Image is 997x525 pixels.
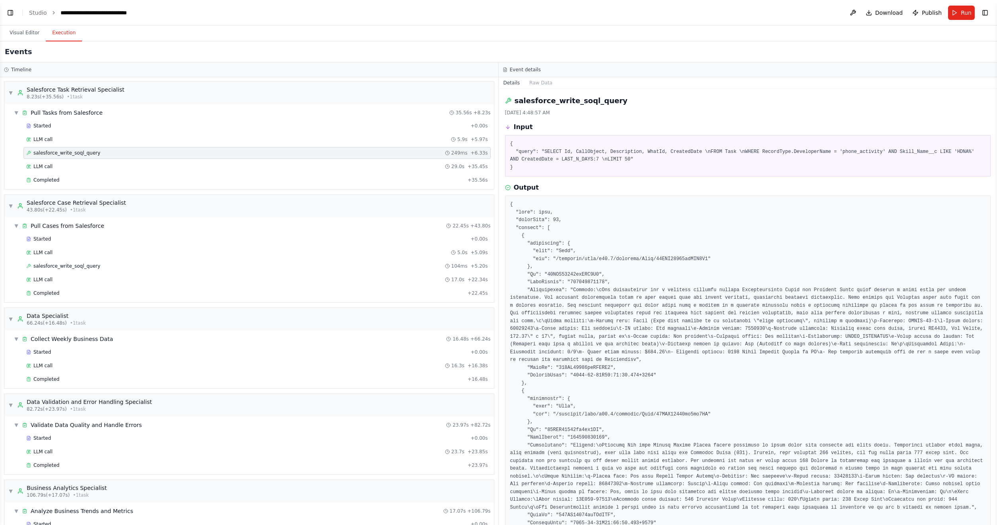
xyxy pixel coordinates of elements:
[14,110,19,116] span: ▼
[470,223,491,229] span: + 43.80s
[453,336,469,342] span: 16.48s
[31,335,113,343] div: Collect Weekly Business Data
[470,349,488,355] span: + 0.00s
[499,77,525,88] button: Details
[961,9,972,17] span: Run
[33,276,53,283] span: LLM call
[468,376,488,382] span: + 16.48s
[33,376,59,382] span: Completed
[8,402,13,408] span: ▼
[5,7,16,18] button: Show left sidebar
[451,150,468,156] span: 249ms
[33,349,51,355] span: Started
[470,422,491,428] span: + 82.72s
[29,10,47,16] a: Studio
[70,207,86,213] span: • 1 task
[515,95,628,106] h2: salesforce_write_soql_query
[8,203,13,209] span: ▼
[14,508,19,514] span: ▼
[456,110,472,116] span: 35.56s
[451,163,464,170] span: 29.0s
[8,316,13,322] span: ▼
[467,508,490,514] span: + 106.79s
[470,263,488,269] span: + 5.20s
[27,398,152,406] div: Data Validation and Error Handling Specialist
[33,249,53,256] span: LLM call
[470,336,491,342] span: + 66.24s
[451,276,464,283] span: 17.0s
[875,9,903,17] span: Download
[453,223,469,229] span: 22.45s
[468,177,488,183] span: + 35.56s
[510,140,986,171] pre: { "query": "SELECT Id, CallObject, Description, WhatId, CreatedDate \nFROM Task \nWHERE RecordTyp...
[27,484,107,492] div: Business Analytics Specialist
[14,422,19,428] span: ▼
[27,492,70,498] span: 106.79s (+17.07s)
[862,6,906,20] button: Download
[514,122,533,132] h3: Input
[505,110,991,116] div: [DATE] 4:48:57 AM
[33,177,59,183] span: Completed
[27,207,67,213] span: 43.80s (+22.45s)
[70,406,86,412] span: • 1 task
[27,320,67,326] span: 66.24s (+16.48s)
[46,25,82,41] button: Execution
[468,276,488,283] span: + 22.34s
[27,406,67,412] span: 82.72s (+23.97s)
[31,421,142,429] div: Validate Data Quality and Handle Errors
[33,150,100,156] span: salesforce_write_soql_query
[470,150,488,156] span: + 6.33s
[979,7,991,18] button: Show right sidebar
[457,136,467,143] span: 5.9s
[27,312,86,320] div: Data Specialist
[33,136,53,143] span: LLM call
[73,492,89,498] span: • 1 task
[11,67,31,73] h3: Timeline
[33,290,59,296] span: Completed
[33,462,59,468] span: Completed
[27,86,124,94] div: Salesforce Task Retrieval Specialist
[450,508,466,514] span: 17.07s
[3,25,46,41] button: Visual Editor
[468,362,488,369] span: + 16.38s
[31,222,104,230] div: Pull Cases from Salesforce
[909,6,945,20] button: Publish
[33,362,53,369] span: LLM call
[451,362,464,369] span: 16.3s
[473,110,490,116] span: + 8.23s
[70,320,86,326] span: • 1 task
[457,249,467,256] span: 5.0s
[31,507,133,515] div: Analyze Business Trends and Metrics
[8,90,13,96] span: ▼
[29,9,127,17] nav: breadcrumb
[8,488,13,494] span: ▼
[525,77,557,88] button: Raw Data
[470,236,488,242] span: + 0.00s
[33,123,51,129] span: Started
[948,6,975,20] button: Run
[453,422,469,428] span: 23.97s
[470,136,488,143] span: + 5.97s
[14,336,19,342] span: ▼
[468,290,488,296] span: + 22.45s
[514,183,539,192] h3: Output
[14,223,19,229] span: ▼
[33,449,53,455] span: LLM call
[67,94,83,100] span: • 1 task
[451,449,464,455] span: 23.7s
[27,199,126,207] div: Salesforce Case Retrieval Specialist
[31,109,103,117] div: Pull Tasks from Salesforce
[468,163,488,170] span: + 35.45s
[922,9,942,17] span: Publish
[470,123,488,129] span: + 0.00s
[470,249,488,256] span: + 5.09s
[27,94,64,100] span: 8.23s (+35.56s)
[33,236,51,242] span: Started
[5,46,32,57] h2: Events
[33,435,51,441] span: Started
[470,435,488,441] span: + 0.00s
[468,462,488,468] span: + 23.97s
[33,263,100,269] span: salesforce_write_soql_query
[33,163,53,170] span: LLM call
[451,263,468,269] span: 104ms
